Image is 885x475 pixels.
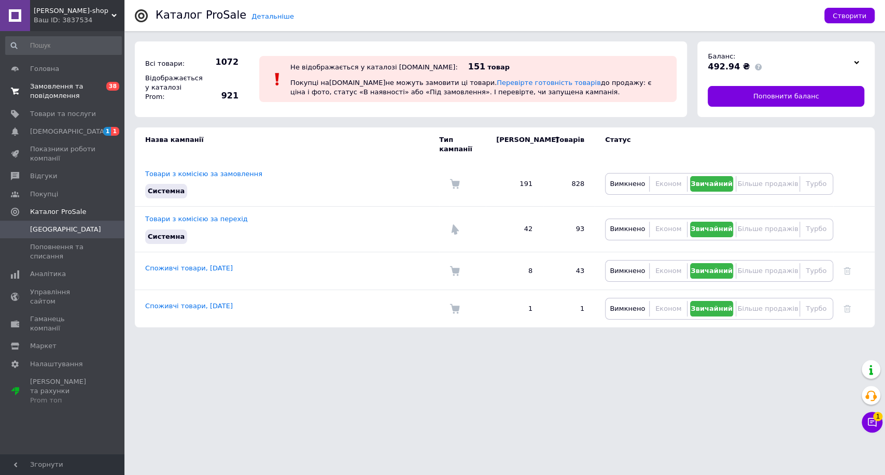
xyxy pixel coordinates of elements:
[691,267,733,275] span: Звичайний
[135,127,439,162] td: Назва кампанії
[595,127,833,162] td: Статус
[290,63,458,71] div: Не відображається у каталозі [DOMAIN_NAME]:
[862,412,882,433] button: Чат з покупцем1
[30,171,57,181] span: Відгуки
[486,252,543,290] td: 8
[449,224,460,235] img: Комісія за перехід
[652,263,684,279] button: Економ
[5,36,122,55] input: Пошук
[844,267,851,275] a: Видалити
[270,71,285,87] img: :exclamation:
[737,267,798,275] span: Більше продажів
[690,301,734,316] button: Звичайний
[806,267,826,275] span: Турбо
[873,410,882,419] span: 1
[610,225,645,233] span: Вимкнено
[739,263,796,279] button: Більше продажів
[202,56,238,68] span: 1072
[30,242,96,261] span: Поповнення та списання
[610,180,645,188] span: Вимкнено
[739,176,796,192] button: Більше продажів
[103,127,111,136] span: 1
[691,305,733,312] span: Звичайний
[34,6,111,16] span: Casto-shop
[690,263,734,279] button: Звичайний
[145,302,233,310] a: Споживчі товари, [DATE]
[739,301,796,316] button: Більше продажів
[30,269,66,279] span: Аналітика
[806,180,826,188] span: Турбо
[806,305,826,312] span: Турбо
[156,10,246,21] div: Каталог ProSale
[143,56,200,71] div: Всі товари:
[439,127,486,162] td: Тип кампанії
[655,225,681,233] span: Економ
[111,127,119,136] span: 1
[739,222,796,237] button: Більше продажів
[30,127,107,136] span: [DEMOGRAPHIC_DATA]
[833,12,866,20] span: Створити
[468,62,485,71] span: 151
[148,233,185,240] span: Системна
[691,180,733,188] span: Звичайний
[655,180,681,188] span: Економ
[737,225,798,233] span: Більше продажів
[145,215,248,223] a: Товари з комісією за перехід
[652,176,684,192] button: Економ
[145,170,262,178] a: Товари з комісією за замовлення
[486,207,543,252] td: 42
[30,145,96,163] span: Показники роботи компанії
[608,222,647,237] button: Вимкнено
[608,301,647,316] button: Вимкнено
[449,266,460,276] img: Комісія за замовлення
[652,301,684,316] button: Економ
[449,179,460,189] img: Комісія за замовлення
[608,176,647,192] button: Вимкнено
[608,263,647,279] button: Вимкнено
[543,252,595,290] td: 43
[803,301,830,316] button: Турбо
[30,287,96,306] span: Управління сайтом
[30,377,96,406] span: [PERSON_NAME] та рахунки
[543,162,595,207] td: 828
[655,267,681,275] span: Економ
[30,225,101,234] span: [GEOGRAPHIC_DATA]
[30,359,83,369] span: Налаштування
[690,176,734,192] button: Звичайний
[497,79,601,87] a: Перевірте готовність товарів
[30,207,86,217] span: Каталог ProSale
[543,207,595,252] td: 93
[487,63,510,71] span: товар
[543,290,595,327] td: 1
[449,304,460,314] img: Комісія за замовлення
[690,222,734,237] button: Звичайний
[803,222,830,237] button: Турбо
[486,162,543,207] td: 191
[30,190,58,199] span: Покупці
[34,16,124,25] div: Ваш ID: 3837534
[737,180,798,188] span: Більше продажів
[806,225,826,233] span: Турбо
[30,109,96,119] span: Товари та послуги
[30,314,96,333] span: Гаманець компанії
[148,187,185,195] span: Системна
[486,290,543,327] td: 1
[290,79,651,96] span: Покупці на [DOMAIN_NAME] не можуть замовити ці товари. до продажу: є ціна і фото, статус «В наявн...
[708,62,750,71] span: 492.94 ₴
[202,90,238,102] span: 921
[691,225,733,233] span: Звичайний
[543,127,595,162] td: Товарів
[708,86,864,107] a: Поповнити баланс
[737,305,798,312] span: Більше продажів
[30,82,96,100] span: Замовлення та повідомлення
[486,127,543,162] td: [PERSON_NAME]
[708,52,735,60] span: Баланс:
[844,305,851,312] a: Видалити
[145,264,233,272] a: Споживчі товари, [DATE]
[803,176,830,192] button: Турбо
[251,12,294,20] a: Детальніше
[803,263,830,279] button: Турбо
[652,222,684,237] button: Економ
[143,71,200,105] div: Відображається у каталозі Prom:
[655,305,681,312] span: Економ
